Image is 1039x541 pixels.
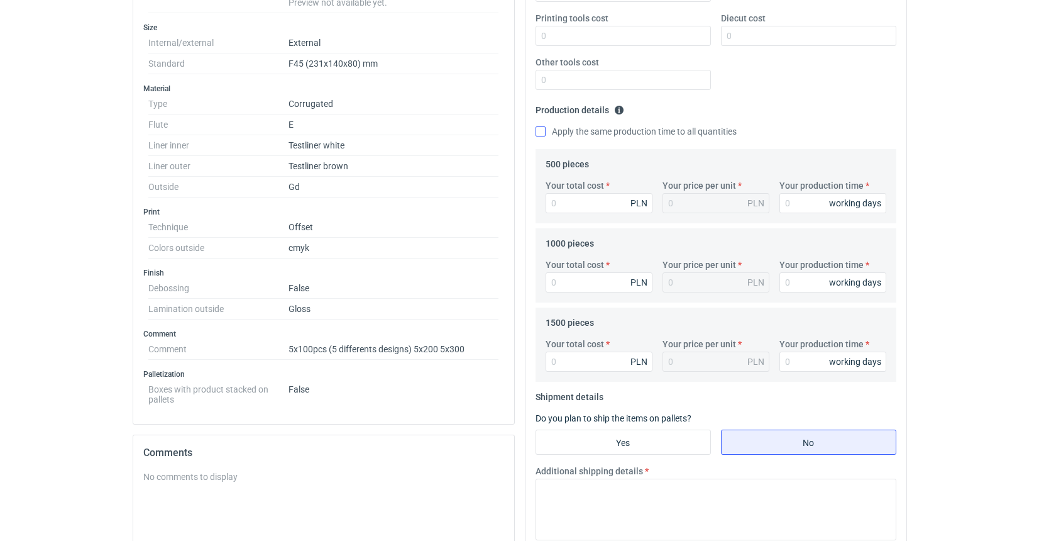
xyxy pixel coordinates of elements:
label: Your production time [779,179,864,192]
dd: False [289,278,499,299]
legend: 1500 pieces [546,313,594,328]
dt: Internal/external [148,33,289,53]
input: 0 [536,70,711,90]
dd: E [289,114,499,135]
div: PLN [630,276,647,289]
label: Your total cost [546,259,604,271]
dd: False [289,379,499,404]
label: Your price per unit [662,338,736,350]
legend: Production details [536,100,624,115]
legend: 500 pieces [546,154,589,169]
legend: 1000 pieces [546,233,594,248]
h3: Palletization [143,369,504,379]
input: 0 [536,26,711,46]
dt: Lamination outside [148,299,289,320]
label: No [721,430,896,455]
dd: F45 (231x140x80) mm [289,53,499,74]
dd: External [289,33,499,53]
dt: Type [148,94,289,114]
div: working days [829,276,881,289]
div: working days [829,197,881,209]
h3: Print [143,207,504,217]
dt: Liner inner [148,135,289,156]
h2: Comments [143,445,504,460]
label: Do you plan to ship the items on pallets? [536,413,691,423]
legend: Shipment details [536,387,603,402]
label: Additional shipping details [536,465,643,477]
label: Your total cost [546,179,604,192]
h3: Finish [143,268,504,278]
dd: Offset [289,217,499,238]
input: 0 [546,272,652,293]
label: Printing tools cost [536,12,608,25]
dd: Testliner brown [289,156,499,177]
dd: Testliner white [289,135,499,156]
input: 0 [721,26,896,46]
label: Your price per unit [662,179,736,192]
input: 0 [546,352,652,372]
label: Your production time [779,338,864,350]
dd: cmyk [289,238,499,259]
div: PLN [747,355,764,368]
input: 0 [546,193,652,213]
label: Other tools cost [536,56,599,69]
dt: Flute [148,114,289,135]
h3: Material [143,84,504,94]
label: Your price per unit [662,259,736,271]
label: Apply the same production time to all quantities [536,125,737,138]
dt: Debossing [148,278,289,299]
dt: Technique [148,217,289,238]
dt: Outside [148,177,289,198]
h3: Size [143,23,504,33]
input: 0 [779,352,886,372]
h3: Comment [143,329,504,339]
label: Your production time [779,259,864,271]
div: PLN [747,197,764,209]
div: PLN [747,276,764,289]
dt: Liner outer [148,156,289,177]
div: PLN [630,197,647,209]
dd: Gloss [289,299,499,320]
label: Diecut cost [721,12,766,25]
dd: Gd [289,177,499,198]
dt: Colors outside [148,238,289,259]
dd: 5x100pcs (5 differents designs) 5x200 5x300 [289,339,499,360]
dt: Standard [148,53,289,74]
dd: Corrugated [289,94,499,114]
label: Yes [536,430,711,455]
dt: Comment [148,339,289,360]
div: working days [829,355,881,368]
div: PLN [630,355,647,368]
dt: Boxes with product stacked on pallets [148,379,289,404]
input: 0 [779,193,886,213]
input: 0 [779,272,886,293]
label: Your total cost [546,338,604,350]
div: No comments to display [143,471,504,483]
